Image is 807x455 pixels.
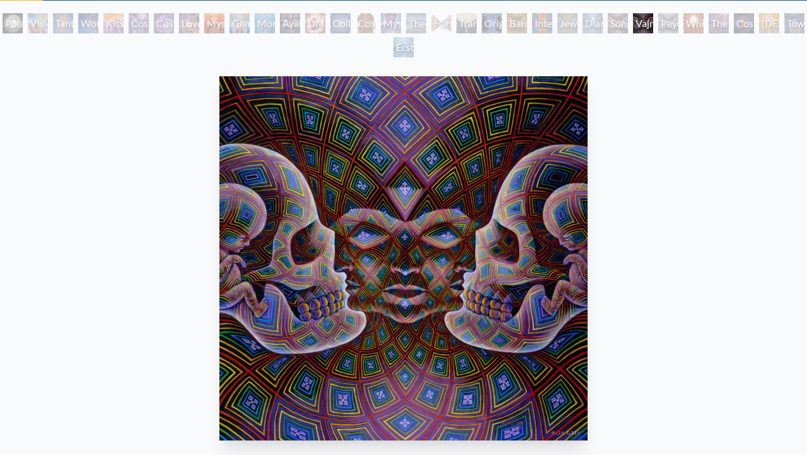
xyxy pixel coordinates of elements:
div: DMT - The Spirit Molecule [305,13,325,33]
div: Transfiguration [456,13,477,33]
div: Ecstasy [393,37,414,57]
div: Hands that See [431,13,451,33]
div: Collective Vision [330,13,351,33]
div: Interbeing [532,13,552,33]
div: The Great Turn [709,13,729,33]
div: Kiss of the [MEDICAL_DATA] [103,13,124,33]
div: Mysteriosa 2 [204,13,224,33]
div: Mystic Eye [381,13,401,33]
div: Peyote Being [658,13,678,33]
div: Cosmic [DEMOGRAPHIC_DATA] [356,13,376,33]
div: Toward the One [784,13,804,33]
div: Ayahuasca Visitation [280,13,300,33]
div: Glimpsing the Empyrean [229,13,250,33]
div: Cosmic Artist [154,13,174,33]
div: White Light [683,13,704,33]
div: Diamond Being [583,13,603,33]
div: Polar Unity Spiral [3,13,23,33]
div: Jewel Being [557,13,578,33]
div: Wonder [78,13,98,33]
div: Original Face [482,13,502,33]
div: Love is a Cosmic Force [179,13,199,33]
div: Song of Vajra Being [608,13,628,33]
div: Tantra [53,13,73,33]
div: Visionary Origin of Language [28,13,48,33]
div: Cosmic Consciousness [734,13,754,33]
div: Cosmic Creativity [129,13,149,33]
div: Vajra Being [633,13,653,33]
div: [DEMOGRAPHIC_DATA] [759,13,779,33]
div: Monochord [255,13,275,33]
div: Theologue [406,13,426,33]
img: Vajra-Being-2005-Alex-Grey-watermarked.jpg [219,76,588,441]
div: Bardo Being [507,13,527,33]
